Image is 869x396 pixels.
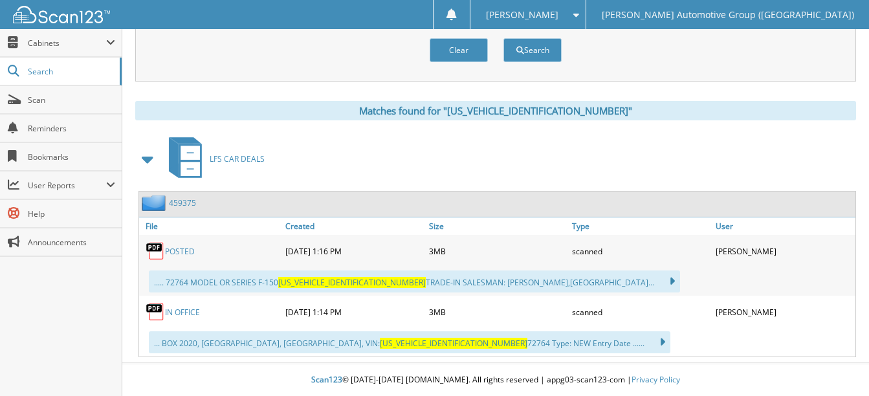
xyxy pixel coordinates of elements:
[161,133,265,184] a: LFS CAR DEALS
[282,217,425,235] a: Created
[712,238,855,264] div: [PERSON_NAME]
[28,66,113,77] span: Search
[569,217,712,235] a: Type
[28,123,115,134] span: Reminders
[210,153,265,164] span: LFS CAR DEALS
[28,38,106,49] span: Cabinets
[135,101,856,120] div: Matches found for "[US_VEHICLE_IDENTIFICATION_NUMBER]"
[122,364,869,396] div: © [DATE]-[DATE] [DOMAIN_NAME]. All rights reserved | appg03-scan123-com |
[430,38,488,62] button: Clear
[169,197,196,208] a: 459375
[426,299,569,325] div: 3MB
[804,334,869,396] iframe: Chat Widget
[165,246,195,257] a: POSTED
[602,11,854,19] span: [PERSON_NAME] Automotive Group ([GEOGRAPHIC_DATA])
[311,374,342,385] span: Scan123
[569,299,712,325] div: scanned
[282,299,425,325] div: [DATE] 1:14 PM
[142,195,169,211] img: folder2.png
[28,94,115,105] span: Scan
[146,241,165,261] img: PDF.png
[503,38,562,62] button: Search
[28,237,115,248] span: Announcements
[426,217,569,235] a: Size
[149,270,680,292] div: ..... 72764 MODEL OR SERIES F-150 TRADE-IN SALESMAN: [PERSON_NAME],[GEOGRAPHIC_DATA]...
[380,338,527,349] span: [US_VEHICLE_IDENTIFICATION_NUMBER]
[146,302,165,322] img: PDF.png
[282,238,425,264] div: [DATE] 1:16 PM
[712,217,855,235] a: User
[278,277,426,288] span: [US_VEHICLE_IDENTIFICATION_NUMBER]
[165,307,200,318] a: IN OFFICE
[28,208,115,219] span: Help
[13,6,110,23] img: scan123-logo-white.svg
[426,238,569,264] div: 3MB
[712,299,855,325] div: [PERSON_NAME]
[28,151,115,162] span: Bookmarks
[149,331,670,353] div: ... BOX 2020, [GEOGRAPHIC_DATA], [GEOGRAPHIC_DATA], VIN: 72764 Type: NEW Entry Date ......
[28,180,106,191] span: User Reports
[486,11,558,19] span: [PERSON_NAME]
[569,238,712,264] div: scanned
[139,217,282,235] a: File
[632,374,680,385] a: Privacy Policy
